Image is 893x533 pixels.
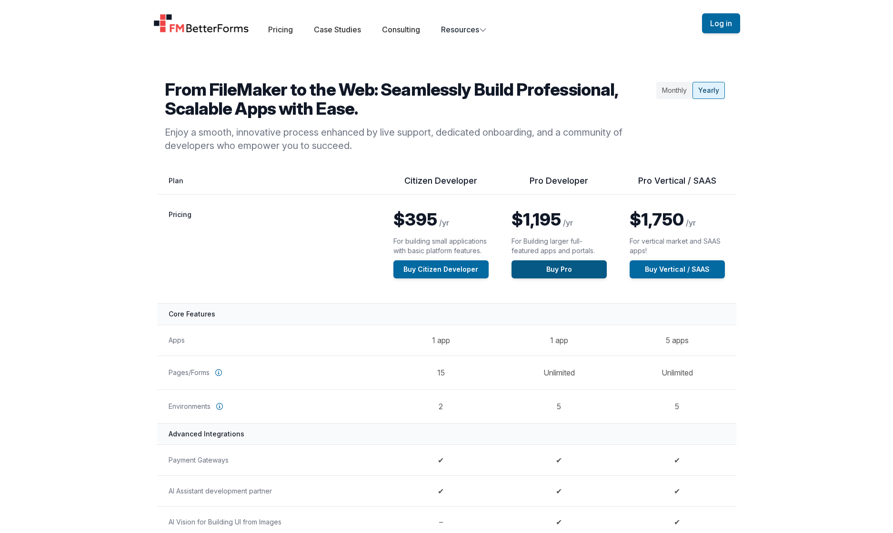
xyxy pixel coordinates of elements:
[157,195,382,304] th: Pricing
[382,355,500,389] td: 15
[512,260,607,278] a: Buy Pro
[382,444,500,475] td: ✔
[157,444,382,475] th: Payment Gateways
[630,260,725,278] a: Buy Vertical / SAAS
[512,237,607,256] p: For Building larger full-featured apps and portals.
[618,175,736,195] th: Pro Vertical / SAAS
[692,82,725,99] div: Yearly
[314,25,361,34] a: Case Studies
[618,475,736,506] td: ✔
[630,209,684,230] span: $1,750
[393,237,489,256] p: For building small applications with basic platform features.
[165,126,652,152] p: Enjoy a smooth, innovative process enhanced by live support, dedicated onboarding, and a communit...
[157,303,736,325] th: Core Features
[382,389,500,423] td: 2
[382,25,420,34] a: Consulting
[512,209,561,230] span: $1,195
[439,218,449,227] span: /yr
[157,325,382,355] th: Apps
[157,475,382,506] th: AI Assistant development partner
[165,80,652,118] h2: From FileMaker to the Web: Seamlessly Build Professional, Scalable Apps with Ease.
[500,475,618,506] td: ✔
[686,218,696,227] span: /yr
[618,389,736,423] td: 5
[618,444,736,475] td: ✔
[157,423,736,444] th: Advanced Integrations
[618,325,736,355] td: 5 apps
[563,218,573,227] span: /yr
[393,209,437,230] span: $395
[630,237,725,256] p: For vertical market and SAAS apps!
[618,355,736,389] td: Unlimited
[169,177,183,185] span: Plan
[157,389,382,423] th: Environments
[500,175,618,195] th: Pro Developer
[268,25,293,34] a: Pricing
[382,475,500,506] td: ✔
[142,11,752,35] nav: Global
[157,355,382,389] th: Pages/Forms
[382,175,500,195] th: Citizen Developer
[393,260,489,278] a: Buy Citizen Developer
[153,14,250,33] a: Home
[500,325,618,355] td: 1 app
[500,389,618,423] td: 5
[656,82,692,99] div: Monthly
[500,355,618,389] td: Unlimited
[441,24,487,35] button: Resources
[702,13,740,33] button: Log in
[382,325,500,355] td: 1 app
[500,444,618,475] td: ✔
